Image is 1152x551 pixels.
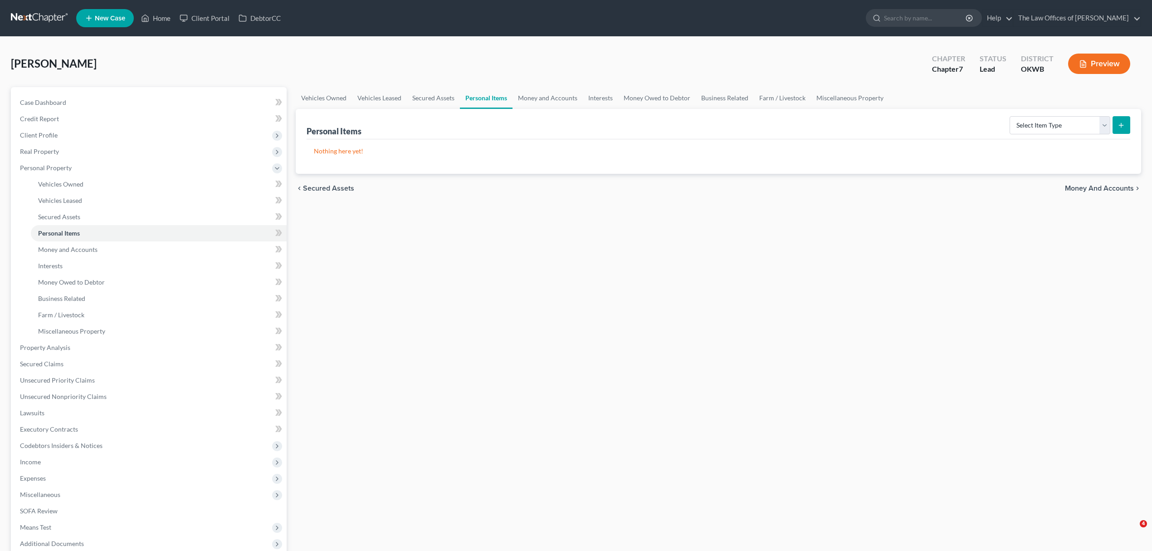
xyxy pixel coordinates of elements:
[13,372,287,389] a: Unsecured Priority Claims
[38,262,63,270] span: Interests
[618,87,696,109] a: Money Owed to Debtor
[38,311,84,319] span: Farm / Livestock
[31,258,287,274] a: Interests
[38,278,105,286] span: Money Owed to Debtor
[296,185,354,192] button: chevron_left Secured Assets
[884,10,967,26] input: Search by name...
[754,87,811,109] a: Farm / Livestock
[20,393,107,400] span: Unsecured Nonpriority Claims
[95,15,125,22] span: New Case
[583,87,618,109] a: Interests
[20,98,66,106] span: Case Dashboard
[20,164,72,172] span: Personal Property
[137,10,175,26] a: Home
[1140,520,1147,527] span: 4
[38,246,98,253] span: Money and Accounts
[303,185,354,192] span: Secured Assets
[932,54,965,64] div: Chapter
[20,425,78,433] span: Executory Contracts
[352,87,407,109] a: Vehicles Leased
[20,442,103,449] span: Codebtors Insiders & Notices
[13,405,287,421] a: Lawsuits
[20,376,95,384] span: Unsecured Priority Claims
[13,111,287,127] a: Credit Report
[1014,10,1141,26] a: The Law Offices of [PERSON_NAME]
[1134,185,1141,192] i: chevron_right
[513,87,583,109] a: Money and Accounts
[811,87,889,109] a: Miscellaneous Property
[31,323,287,339] a: Miscellaneous Property
[296,87,352,109] a: Vehicles Owned
[20,458,41,466] span: Income
[31,307,287,323] a: Farm / Livestock
[20,507,58,515] span: SOFA Review
[13,503,287,519] a: SOFA Review
[13,94,287,111] a: Case Dashboard
[31,290,287,307] a: Business Related
[20,344,70,351] span: Property Analysis
[20,540,84,547] span: Additional Documents
[20,360,63,368] span: Secured Claims
[175,10,234,26] a: Client Portal
[1021,54,1054,64] div: District
[1021,64,1054,74] div: OKWB
[11,57,97,70] span: [PERSON_NAME]
[20,148,59,155] span: Real Property
[38,327,105,335] span: Miscellaneous Property
[314,147,1123,156] p: Nothing here yet!
[31,274,287,290] a: Money Owed to Debtor
[38,213,80,221] span: Secured Assets
[38,295,85,302] span: Business Related
[307,126,361,137] div: Personal Items
[982,10,1013,26] a: Help
[13,356,287,372] a: Secured Claims
[31,192,287,209] a: Vehicles Leased
[20,131,58,139] span: Client Profile
[20,115,59,123] span: Credit Report
[296,185,303,192] i: chevron_left
[1065,185,1134,192] span: Money and Accounts
[13,389,287,405] a: Unsecured Nonpriority Claims
[460,87,513,109] a: Personal Items
[38,180,83,188] span: Vehicles Owned
[696,87,754,109] a: Business Related
[38,197,82,204] span: Vehicles Leased
[20,523,51,531] span: Means Test
[20,409,44,417] span: Lawsuits
[20,474,46,482] span: Expenses
[13,339,287,356] a: Property Analysis
[31,225,287,241] a: Personal Items
[31,176,287,192] a: Vehicles Owned
[31,209,287,225] a: Secured Assets
[234,10,285,26] a: DebtorCC
[932,64,965,74] div: Chapter
[1121,520,1143,542] iframe: Intercom live chat
[980,54,1006,64] div: Status
[31,241,287,258] a: Money and Accounts
[20,491,60,498] span: Miscellaneous
[1065,185,1141,192] button: Money and Accounts chevron_right
[959,64,963,73] span: 7
[1068,54,1130,74] button: Preview
[38,229,80,237] span: Personal Items
[980,64,1006,74] div: Lead
[407,87,460,109] a: Secured Assets
[13,421,287,438] a: Executory Contracts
